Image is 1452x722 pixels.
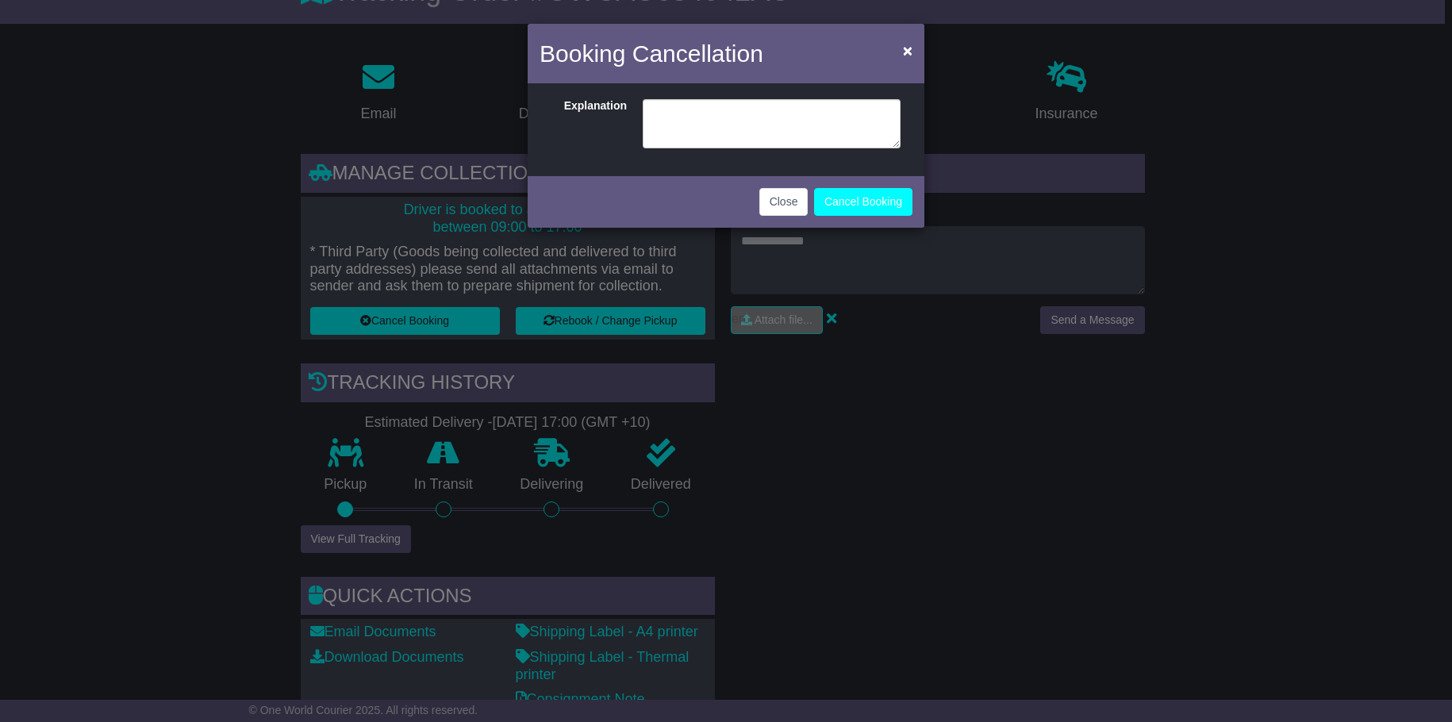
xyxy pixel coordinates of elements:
[903,41,912,60] span: ×
[540,36,763,71] h4: Booking Cancellation
[895,34,920,67] button: Close
[759,188,809,216] button: Close
[544,99,635,144] label: Explanation
[814,188,912,216] button: Cancel Booking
